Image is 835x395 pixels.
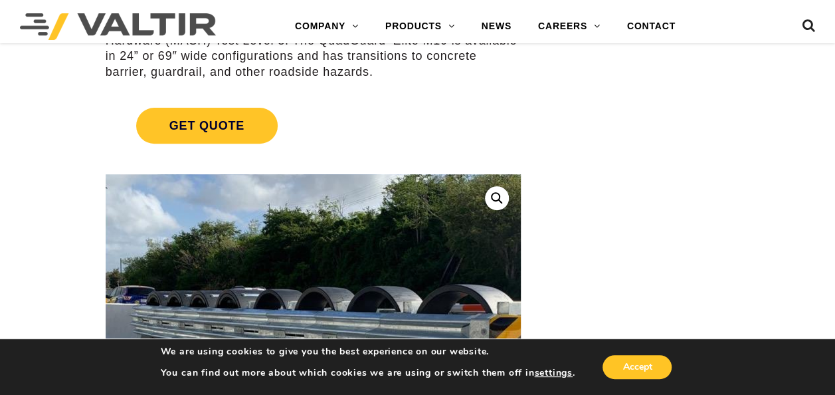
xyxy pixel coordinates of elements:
[525,13,614,40] a: CAREERS
[282,13,372,40] a: COMPANY
[161,346,575,358] p: We are using cookies to give you the best experience on our website.
[603,355,672,379] button: Accept
[372,13,468,40] a: PRODUCTS
[20,13,216,40] img: Valtir
[106,92,521,160] a: Get Quote
[534,367,572,379] button: settings
[161,367,575,379] p: You can find out more about which cookies we are using or switch them off in .
[614,13,689,40] a: CONTACT
[468,13,525,40] a: NEWS
[136,108,278,144] span: Get Quote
